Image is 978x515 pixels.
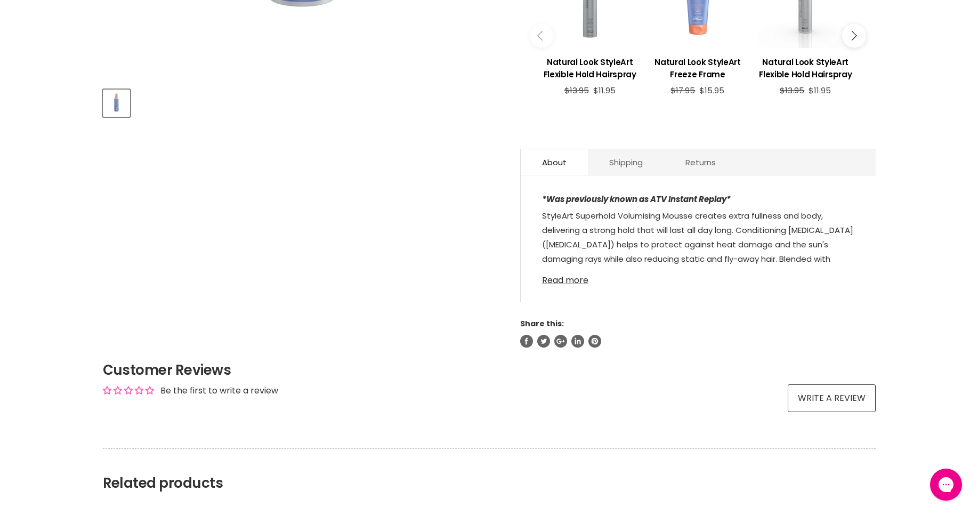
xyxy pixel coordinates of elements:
[541,48,638,86] a: View product:Natural Look StyleArt Flexible Hold Hairspray
[103,448,876,492] h2: Related products
[664,149,737,175] a: Returns
[521,149,588,175] a: About
[160,385,278,397] div: Be the first to write a review
[593,85,616,96] span: $11.95
[103,360,876,380] h2: Customer Reviews
[649,48,746,86] a: View product:Natural Look StyleArt Freeze Frame
[757,48,854,86] a: View product:Natural Look StyleArt Flexible Hold Hairspray
[542,210,853,279] span: StyleArt Superhold Volumising Mousse creates extra fullness and body, delivering a strong hold th...
[649,56,746,81] h3: Natural Look StyleArt Freeze Frame
[103,90,130,117] button: Natural Look StyleArt Super Hold Volumising Mousse
[104,91,129,116] img: Natural Look StyleArt Super Hold Volumising Mousse
[809,85,831,96] span: $11.95
[101,86,503,117] div: Product thumbnails
[542,269,854,285] a: Read more
[780,85,804,96] span: $13.95
[542,194,731,205] strong: *Was previously known as ATV Instant Replay*
[925,465,967,504] iframe: Gorgias live chat messenger
[788,384,876,412] a: Write a review
[757,56,854,81] h3: Natural Look StyleArt Flexible Hold Hairspray
[564,85,589,96] span: $13.95
[541,56,638,81] h3: Natural Look StyleArt Flexible Hold Hairspray
[588,149,664,175] a: Shipping
[520,319,876,348] aside: Share this:
[670,85,695,96] span: $17.95
[699,85,724,96] span: $15.95
[103,384,154,397] div: Average rating is 0.00 stars
[520,318,564,329] span: Share this:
